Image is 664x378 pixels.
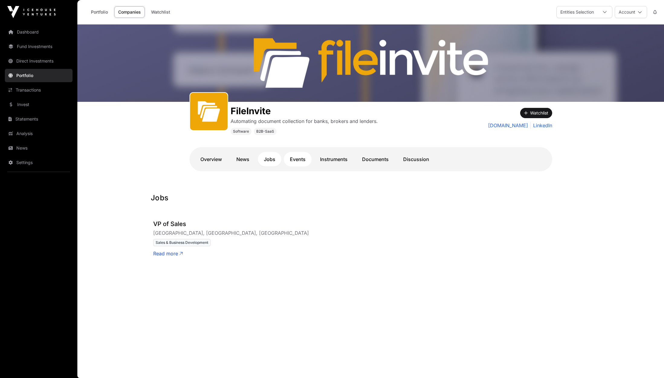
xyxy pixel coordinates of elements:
[488,122,528,129] a: [DOMAIN_NAME]
[397,152,435,166] a: Discussion
[153,220,588,257] a: VP of Sales[GEOGRAPHIC_DATA], [GEOGRAPHIC_DATA], [GEOGRAPHIC_DATA]Sales & Business DevelopmentRea...
[314,152,354,166] a: Instruments
[530,122,552,129] a: LinkedIn
[193,95,225,128] img: fileinvite-favicon.png
[520,108,552,118] button: Watchlist
[256,129,274,134] span: B2B-SaaS
[231,105,378,116] h1: FileInvite
[557,6,598,18] div: Entities Selection
[5,112,73,126] a: Statements
[147,6,174,18] a: Watchlist
[5,25,73,39] a: Dashboard
[87,6,112,18] a: Portfolio
[615,6,647,18] button: Account
[194,152,547,166] nav: Tabs
[7,6,56,18] img: Icehouse Ventures Logo
[258,152,281,166] a: Jobs
[5,156,73,169] a: Settings
[153,250,183,257] span: Read more
[356,152,395,166] a: Documents
[153,220,588,229] h3: VP of Sales
[5,69,73,82] a: Portfolio
[5,40,73,53] a: Fund Investments
[284,152,312,166] a: Events
[151,193,591,203] h1: Jobs
[5,141,73,155] a: News
[5,127,73,140] a: Analysis
[5,54,73,68] a: Direct Investments
[231,118,378,125] p: Automating document collection for banks, brokers and lenders.
[5,83,73,97] a: Transactions
[194,152,228,166] a: Overview
[233,129,249,134] span: Software
[230,152,255,166] a: News
[114,6,145,18] a: Companies
[634,349,664,378] iframe: Chat Widget
[153,230,310,236] span: [GEOGRAPHIC_DATA], [GEOGRAPHIC_DATA], [GEOGRAPHIC_DATA]
[153,239,211,246] span: Sales & Business Development
[77,24,664,102] img: FileInvite
[5,98,73,111] a: Invest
